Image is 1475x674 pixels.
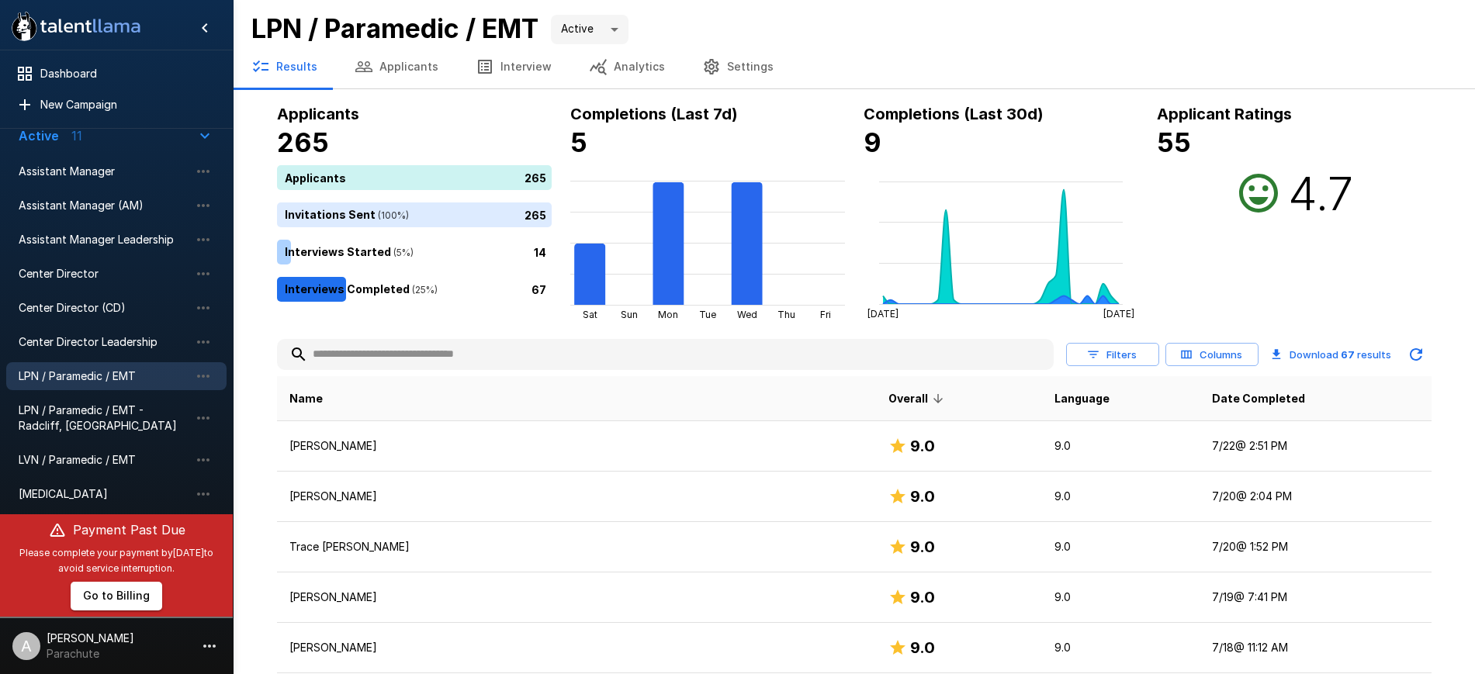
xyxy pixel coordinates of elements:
p: [PERSON_NAME] [289,589,864,605]
button: Columns [1165,343,1259,367]
p: 14 [534,244,546,260]
button: Updated Today - 9:02 AM [1401,339,1432,370]
tspan: Thu [777,309,795,320]
b: 265 [277,126,329,158]
tspan: Fri [819,309,830,320]
b: Completions (Last 30d) [864,105,1044,123]
span: Name [289,389,323,408]
button: Interview [457,45,570,88]
tspan: [DATE] [867,308,899,320]
p: Trace [PERSON_NAME] [289,539,864,555]
tspan: Wed [736,309,757,320]
b: 55 [1157,126,1191,158]
b: 9 [864,126,881,158]
tspan: Tue [699,309,716,320]
button: Download 67 results [1265,339,1397,370]
button: Settings [684,45,792,88]
h6: 9.0 [910,534,935,559]
h6: 9.0 [910,434,935,458]
button: Filters [1066,343,1159,367]
p: [PERSON_NAME] [289,640,864,655]
h6: 9.0 [910,585,935,610]
td: 7/22 @ 2:51 PM [1200,421,1432,472]
p: 265 [525,169,546,185]
p: [PERSON_NAME] [289,489,864,504]
b: LPN / Paramedic / EMT [251,12,538,44]
p: 9.0 [1054,438,1186,454]
p: 9.0 [1054,640,1186,655]
p: 9.0 [1054,539,1186,555]
h6: 9.0 [910,635,935,660]
p: 9.0 [1054,489,1186,504]
tspan: Mon [658,309,678,320]
tspan: Sat [582,309,597,320]
span: Language [1054,389,1110,408]
h2: 4.7 [1288,165,1353,221]
b: Applicant Ratings [1157,105,1292,123]
tspan: Sun [620,309,637,320]
td: 7/19 @ 7:41 PM [1200,572,1432,623]
div: Active [551,15,628,44]
tspan: [DATE] [1103,308,1134,320]
button: Results [233,45,336,88]
p: 265 [525,206,546,223]
h6: 9.0 [910,484,935,509]
span: Date Completed [1212,389,1305,408]
b: 5 [570,126,587,158]
b: Applicants [277,105,359,123]
p: 9.0 [1054,589,1186,605]
button: Applicants [336,45,457,88]
button: Analytics [570,45,684,88]
span: Overall [888,389,948,408]
p: [PERSON_NAME] [289,438,864,454]
td: 7/18 @ 11:12 AM [1200,623,1432,673]
td: 7/20 @ 2:04 PM [1200,472,1432,522]
p: 67 [531,281,546,297]
b: Completions (Last 7d) [570,105,738,123]
td: 7/20 @ 1:52 PM [1200,522,1432,572]
b: 67 [1341,348,1355,361]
